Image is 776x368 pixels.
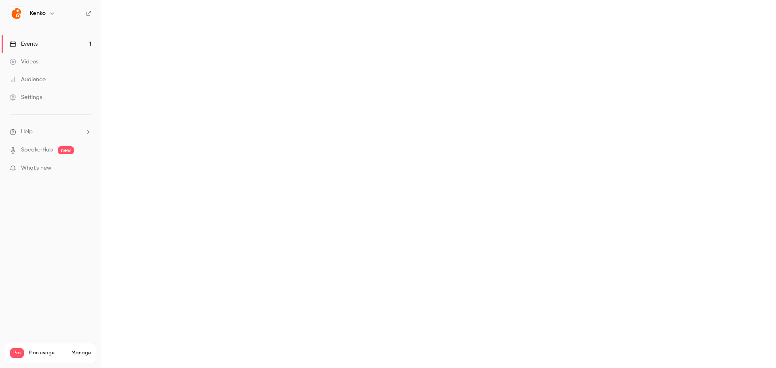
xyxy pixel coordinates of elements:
[21,164,51,172] span: What's new
[72,350,91,356] a: Manage
[10,128,91,136] li: help-dropdown-opener
[29,350,67,356] span: Plan usage
[30,9,46,17] h6: Kenko
[10,58,38,66] div: Videos
[21,128,33,136] span: Help
[82,165,91,172] iframe: Noticeable Trigger
[10,348,24,358] span: Pro
[58,146,74,154] span: new
[10,76,46,84] div: Audience
[21,146,53,154] a: SpeakerHub
[10,40,38,48] div: Events
[10,7,23,20] img: Kenko
[10,93,42,101] div: Settings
